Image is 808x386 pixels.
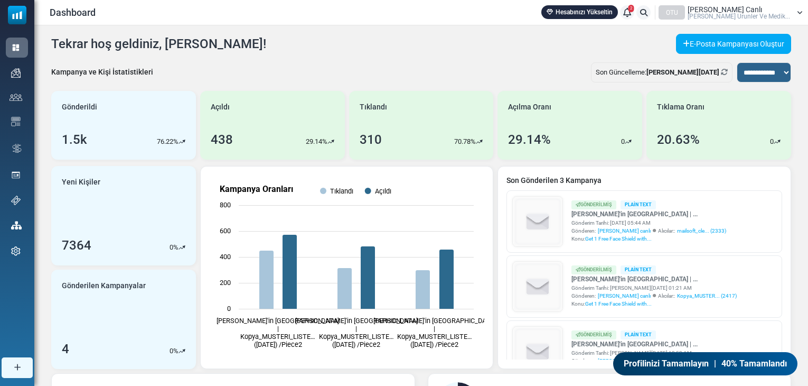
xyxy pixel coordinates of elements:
div: 7364 [62,236,91,255]
span: Get 1 Free Face Shield with... [585,236,652,242]
img: landing_pages.svg [11,170,21,180]
div: OTU [659,5,685,20]
div: Gönderen: Alıcılar:: [571,292,737,300]
a: mailsoft_cle... (2333) [677,227,726,235]
a: [PERSON_NAME]'in [GEOGRAPHIC_DATA] | ... [571,339,737,349]
span: [PERSON_NAME] Canlı [688,6,762,13]
div: 20.63% [657,130,700,149]
text: 800 [220,201,231,209]
img: settings-icon.svg [11,246,21,256]
div: Gönderen: Alıcılar:: [571,357,737,365]
a: Profilinizi Tamamlayın | 40% Tamamlandı [612,352,798,375]
span: Dashboard [50,5,96,20]
text: 0 [227,305,231,313]
div: Gönderim Tarihi: [PERSON_NAME][DATE] 12:52 AM [571,349,737,357]
span: Yeni Kişiler [62,177,100,188]
div: Plain Text [621,200,656,209]
span: | [714,357,716,370]
div: 438 [211,130,233,149]
a: 2 [620,5,634,20]
div: Gönderilmiş [571,265,616,274]
span: Get 1 Free Face Shield with... [585,301,652,307]
text: Kampanya Oranları [220,184,293,194]
span: Açıldı [211,102,230,113]
div: 4 [62,339,69,359]
p: 76.22% [157,136,178,147]
a: [PERSON_NAME]'in [GEOGRAPHIC_DATA] | ... [571,274,737,284]
p: 0 [170,242,173,253]
div: Gönderilmiş [571,200,616,209]
div: Kampanya ve Kişi İstatistikleri [51,67,153,78]
div: Konu: [571,300,737,308]
a: Yeni Kişiler 7364 0% [51,166,196,265]
text: Tıklandı [330,187,353,195]
b: [PERSON_NAME][DATE] [646,68,719,76]
text: [PERSON_NAME]'in [GEOGRAPHIC_DATA] | Kopya_MUSTERI_LISTE… ([DATE]) /Piece2 [217,317,339,348]
div: Plain Text [621,265,656,274]
div: Konu: [571,235,726,243]
p: 0 [170,346,173,356]
a: Son Gönderilen 3 Kampanya [506,175,782,186]
text: 600 [220,227,231,235]
a: OTU [PERSON_NAME] Canlı [PERSON_NAME] Urunler Ve Medik... [659,5,803,20]
div: Gönderim Tarihi: [DATE] 05:44 AM [571,219,726,227]
span: Tıklama Oranı [657,102,704,113]
span: [PERSON_NAME] canlı [598,227,651,235]
div: Gönderilmiş [571,330,616,339]
div: 29.14% [508,130,551,149]
p: 70.78% [454,136,476,147]
img: empty-draft-icon2.svg [513,262,562,311]
span: Profilinizi Tamamlayın [623,357,709,370]
text: 400 [220,253,231,261]
div: Plain Text [621,330,656,339]
img: workflow.svg [11,142,23,154]
div: Gönderen: Alıcılar:: [571,227,726,235]
img: email-templates-icon.svg [11,117,21,126]
img: dashboard-icon-active.svg [11,43,21,52]
svg: Kampanya Oranları [209,175,484,360]
div: % [170,242,185,253]
span: Tıklandı [360,102,387,113]
div: 310 [360,130,382,149]
div: 1.5k [62,130,87,149]
img: empty-draft-icon2.svg [513,327,562,376]
span: [PERSON_NAME] Urunler Ve Medik... [688,13,790,20]
img: empty-draft-icon2.svg [513,197,562,246]
p: 0 [770,136,774,147]
text: Açıldı [374,187,391,195]
span: Gönderilen Kampanyalar [62,280,146,291]
h4: Tekrar hoş geldiniz, [PERSON_NAME]! [51,36,266,52]
p: 29.14% [306,136,327,147]
img: campaigns-icon.png [11,68,21,78]
text: [PERSON_NAME]'in [GEOGRAPHIC_DATA] | Kopya_MUSTERI_LISTE… ([DATE]) /Piece2 [295,317,417,348]
div: Son Güncelleme: [591,62,732,82]
div: Gönderim Tarihi: [PERSON_NAME][DATE] 01:21 AM [571,284,737,292]
text: 200 [220,279,231,287]
p: 0 [621,136,625,147]
img: mailsoftly_icon_blue_white.svg [8,6,26,24]
a: [PERSON_NAME]'in [GEOGRAPHIC_DATA] | ... [571,209,726,219]
img: contacts-icon.svg [10,94,22,101]
img: support-icon.svg [11,196,21,205]
span: Gönderildi [62,102,97,113]
a: Hesabınızı Yükseltin [541,5,618,19]
a: Refresh Stats [721,68,728,76]
span: 40% Tamamlandı [721,357,787,370]
span: [PERSON_NAME] canlı [598,357,651,365]
span: 2 [628,5,634,12]
a: E-Posta Kampanyası Oluştur [676,34,791,54]
span: [PERSON_NAME] canlı [598,292,651,300]
div: % [170,346,185,356]
a: Kopya_MUSTER... (2417) [677,292,737,300]
span: Açılma Oranı [508,102,551,113]
text: [PERSON_NAME]'in [GEOGRAPHIC_DATA] | Kopya_MUSTERI_LISTE… ([DATE]) /Piece2 [373,317,496,348]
